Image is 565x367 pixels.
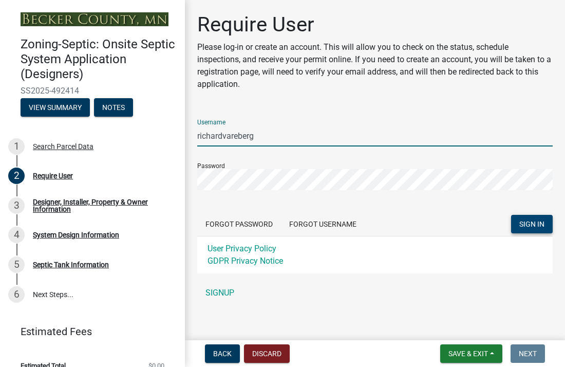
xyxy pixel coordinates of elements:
a: GDPR Privacy Notice [208,256,283,266]
div: 5 [8,256,25,273]
button: Notes [94,98,133,117]
button: SIGN IN [511,215,553,233]
span: SS2025-492414 [21,86,164,96]
h4: Zoning-Septic: Onsite Septic System Application (Designers) [21,37,177,81]
div: 4 [8,227,25,243]
a: Estimated Fees [8,321,168,342]
div: System Design Information [33,231,119,238]
button: Next [511,344,545,363]
a: User Privacy Policy [208,244,276,253]
div: Septic Tank Information [33,261,109,268]
div: 3 [8,197,25,214]
wm-modal-confirm: Summary [21,104,90,112]
button: View Summary [21,98,90,117]
div: 6 [8,286,25,303]
button: Discard [244,344,290,363]
span: Back [213,350,232,358]
button: Forgot Username [281,215,365,233]
div: Search Parcel Data [33,143,93,150]
span: SIGN IN [519,220,544,228]
p: Please log-in or create an account. This will allow you to check on the status, schedule inspecti... [197,41,553,90]
div: 2 [8,168,25,184]
span: Save & Exit [448,350,488,358]
a: SIGNUP [197,283,553,303]
button: Back [205,344,240,363]
wm-modal-confirm: Notes [94,104,133,112]
h1: Require User [197,12,553,37]
div: 1 [8,138,25,155]
div: Require User [33,172,73,179]
img: Becker County, Minnesota [21,12,168,26]
div: Designer, Installer, Property & Owner Information [33,198,168,213]
span: Next [519,350,537,358]
button: Save & Exit [440,344,502,363]
button: Forgot Password [197,215,281,233]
